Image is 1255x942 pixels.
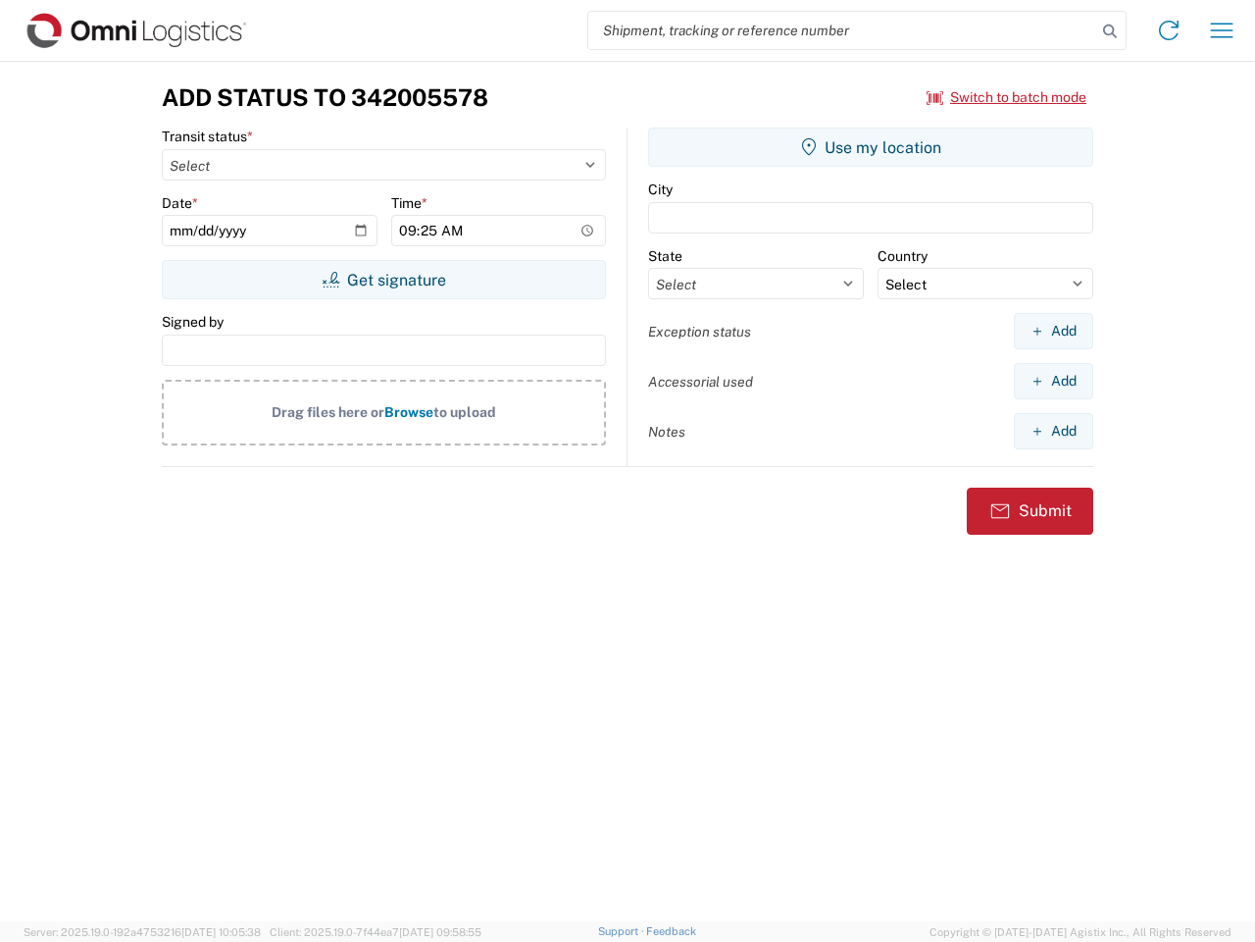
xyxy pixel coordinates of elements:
label: Accessorial used [648,373,753,391]
span: [DATE] 10:05:38 [181,926,261,938]
label: State [648,247,682,265]
span: Client: 2025.19.0-7f44ea7 [270,926,481,938]
button: Add [1014,413,1093,449]
span: Server: 2025.19.0-192a4753216 [24,926,261,938]
span: Browse [384,404,433,420]
label: Time [391,194,427,212]
button: Switch to batch mode [927,81,1086,114]
a: Support [598,925,647,937]
span: [DATE] 09:58:55 [399,926,481,938]
span: Drag files here or [272,404,384,420]
h3: Add Status to 342005578 [162,83,488,112]
button: Add [1014,313,1093,349]
button: Get signature [162,260,606,299]
label: City [648,181,673,198]
label: Transit status [162,128,253,145]
input: Shipment, tracking or reference number [588,12,1096,49]
button: Add [1014,363,1093,399]
label: Date [162,194,198,212]
a: Feedback [646,925,696,937]
label: Notes [648,423,685,441]
span: Copyright © [DATE]-[DATE] Agistix Inc., All Rights Reserved [929,923,1231,941]
button: Submit [967,488,1093,535]
label: Exception status [648,323,751,340]
button: Use my location [648,128,1093,167]
label: Country [878,247,928,265]
label: Signed by [162,313,224,331]
span: to upload [433,404,496,420]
